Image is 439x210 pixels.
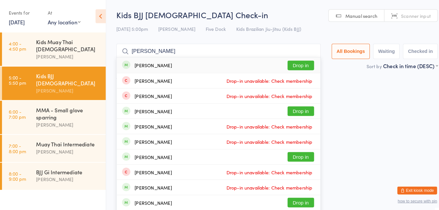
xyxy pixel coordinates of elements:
div: Any location [47,18,79,25]
div: [PERSON_NAME] [132,166,168,171]
button: Exit kiosk mode [389,183,428,191]
button: All Bookings [325,43,363,58]
time: 8:00 - 9:00 pm [8,167,26,178]
div: [PERSON_NAME] [132,196,168,201]
button: Drop in [282,59,308,69]
time: 6:00 - 7:00 pm [8,107,25,117]
div: [PERSON_NAME] [132,77,168,82]
div: [PERSON_NAME] [132,121,168,127]
div: [PERSON_NAME] [132,106,168,112]
a: [DATE] [8,18,24,25]
span: Drop-in unavailable: Check membership [220,134,308,144]
a: 6:00 -7:00 pmMMA - Small glove sparring[PERSON_NAME] [2,99,104,131]
div: Check in time (DESC) [375,61,429,68]
div: [PERSON_NAME] [132,136,168,142]
div: [PERSON_NAME] [132,92,168,97]
div: [PERSON_NAME] [132,181,168,186]
div: [PERSON_NAME] [35,52,98,59]
span: Scanner input [393,12,422,19]
span: Drop-in unavailable: Check membership [220,89,308,99]
span: Drop-in unavailable: Check membership [220,119,308,129]
a: 8:00 -9:00 pmBJJ Gi Intermediate[PERSON_NAME] [2,159,104,186]
button: Drop in [282,149,308,158]
div: [PERSON_NAME] [132,61,168,67]
a: 5:00 -5:50 pmKids BJJ [DEMOGRAPHIC_DATA][PERSON_NAME] [2,65,104,98]
a: 4:00 -4:50 pmKids Muay Thai [DEMOGRAPHIC_DATA][PERSON_NAME] [2,32,104,65]
div: [PERSON_NAME] [35,118,98,126]
span: Five Dock [201,25,221,31]
div: MMA - Small glove sparring [35,104,98,118]
div: Kids BJJ [DEMOGRAPHIC_DATA] [35,71,98,85]
div: [PERSON_NAME] [35,172,98,179]
button: Waiting [366,43,392,58]
h2: Kids BJJ [DEMOGRAPHIC_DATA] Check-in [114,9,429,20]
button: Checked in [395,43,429,58]
div: [PERSON_NAME] [132,151,168,156]
button: Drop in [282,194,308,203]
button: how to secure with pin [390,195,428,199]
div: Muay Thai Intermediate [35,138,98,145]
div: [PERSON_NAME] [35,145,98,152]
input: Search [114,43,314,58]
a: 7:00 -8:00 pmMuay Thai Intermediate[PERSON_NAME] [2,132,104,159]
time: 4:00 - 4:50 pm [8,40,26,50]
time: 5:00 - 5:50 pm [8,73,26,84]
span: Manual search [338,12,370,19]
label: Sort by [359,62,374,68]
span: [PERSON_NAME] [155,25,191,31]
div: Events for [8,7,40,18]
div: BJJ Gi Intermediate [35,165,98,172]
div: Kids Muay Thai [DEMOGRAPHIC_DATA] [35,37,98,52]
span: Kids Brazilian Jiu-Jitsu (Kids BJJ) [231,25,295,31]
span: [DATE] 5:00pm [114,25,145,31]
button: Drop in [282,104,308,114]
time: 7:00 - 8:00 pm [8,140,26,151]
div: At [47,7,79,18]
span: Drop-in unavailable: Check membership [220,179,308,189]
span: Drop-in unavailable: Check membership [220,74,308,84]
div: [PERSON_NAME] [35,85,98,93]
span: Drop-in unavailable: Check membership [220,164,308,174]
